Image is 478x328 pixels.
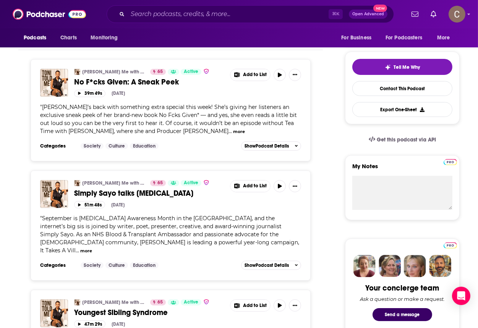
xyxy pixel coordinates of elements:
a: No F*cks Given: A Sneak Peek [74,77,225,87]
img: Toni Told Me with Toni Tone [74,180,80,186]
span: 65 [157,179,163,187]
img: Youngest Sibling Syndrome [40,299,68,327]
button: open menu [432,31,460,45]
img: Barbara Profile [379,255,401,277]
span: September is [MEDICAL_DATA] Awareness Month in the [GEOGRAPHIC_DATA], and the internet’s big sis ... [40,215,299,254]
span: 65 [157,68,163,76]
span: Add to List [243,72,267,78]
button: Show profile menu [449,6,465,23]
button: Open AdvancedNew [349,10,387,19]
span: For Business [341,32,371,43]
button: 39m 49s [74,90,105,97]
span: More [437,32,450,43]
a: Show notifications dropdown [408,8,421,21]
a: Show notifications dropdown [428,8,439,21]
button: Send a message [373,308,432,321]
a: Society [81,262,104,268]
a: Culture [105,143,128,149]
a: [PERSON_NAME] Me with [PERSON_NAME] [82,299,145,305]
span: Add to List [243,303,267,309]
a: 65 [150,180,166,186]
span: Active [184,68,198,76]
button: Export One-Sheet [352,102,452,117]
span: Monitoring [91,32,118,43]
span: For Podcasters [386,32,422,43]
button: Show More Button [289,299,301,312]
div: [DATE] [111,202,125,208]
a: Active [181,299,201,305]
button: more [80,248,92,254]
img: verified Badge [203,179,209,186]
a: Education [130,262,159,268]
a: Contact This Podcast [352,81,452,96]
span: Active [184,179,198,187]
a: Pro website [444,241,457,248]
a: Charts [55,31,81,45]
button: 51m 48s [74,201,105,208]
a: Simply Sayo talks [MEDICAL_DATA] [74,188,225,198]
button: open menu [85,31,128,45]
img: No F*cks Given: A Sneak Peek [40,69,68,97]
span: Add to List [243,183,267,189]
img: verified Badge [203,68,209,75]
button: Show More Button [289,69,301,81]
span: Active [184,299,198,306]
img: Jules Profile [404,255,426,277]
button: ShowPodcast Details [241,261,301,270]
img: Sydney Profile [353,255,376,277]
button: Show More Button [230,180,270,192]
img: tell me why sparkle [385,64,391,70]
img: Podchaser - Follow, Share and Rate Podcasts [13,7,86,21]
a: Education [130,143,159,149]
img: verified Badge [203,299,209,305]
img: Podchaser Pro [444,242,457,248]
span: Show Podcast Details [245,263,289,268]
div: Ask a question or make a request. [360,296,445,302]
img: Podchaser Pro [444,159,457,165]
button: Show More Button [289,180,301,192]
span: Podcasts [24,32,46,43]
button: tell me why sparkleTell Me Why [352,59,452,75]
button: Show More Button [230,69,270,81]
a: [PERSON_NAME] Me with [PERSON_NAME] [82,69,145,75]
img: User Profile [449,6,465,23]
a: [PERSON_NAME] Me with [PERSON_NAME] [82,180,145,186]
span: Show Podcast Details [245,143,289,149]
h3: Categories [40,262,75,268]
button: ShowPodcast Details [241,141,301,151]
img: Simply Sayo talks Sickle Cell [40,180,68,208]
a: Active [181,180,201,186]
input: Search podcasts, credits, & more... [128,8,329,20]
span: No F*cks Given: A Sneak Peek [74,77,179,87]
span: ⌘ K [329,9,343,19]
a: Culture [105,262,128,268]
a: Active [181,69,201,75]
a: Get this podcast via API [363,130,442,149]
button: open menu [381,31,433,45]
span: Youngest Sibling Syndrome [74,308,168,317]
div: [DATE] [112,91,125,96]
button: open menu [336,31,381,45]
span: " [40,104,297,135]
a: Society [81,143,104,149]
button: more [233,128,245,135]
span: [PERSON_NAME]’s back with something extra special this week! She’s giving her listeners an exclus... [40,104,297,135]
h3: Categories [40,143,75,149]
button: open menu [18,31,56,45]
span: " [40,215,299,254]
img: Toni Told Me with Toni Tone [74,299,80,305]
a: Youngest Sibling Syndrome [74,308,225,317]
span: Logged in as clay.bolton [449,6,465,23]
span: Get this podcast via API [377,136,436,143]
a: 65 [150,69,166,75]
span: ... [76,247,79,254]
span: Open Advanced [352,12,384,16]
span: Charts [60,32,77,43]
img: Toni Told Me with Toni Tone [74,69,80,75]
